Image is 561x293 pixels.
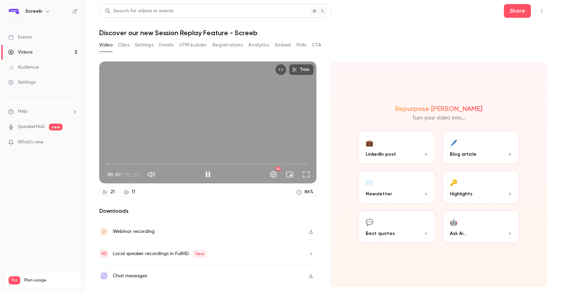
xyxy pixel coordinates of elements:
[366,217,373,227] div: 💬
[113,250,207,258] div: Local speaker recordings in FullHD
[536,5,547,16] button: Top Bar Actions
[24,278,77,283] span: Plan usage
[135,40,154,51] button: Settings
[113,227,155,236] div: Webinar recording
[275,40,291,51] button: Embed
[107,171,139,178] div: 00:02
[25,8,42,15] h6: Screeb
[9,6,19,17] img: Screeb
[118,40,129,51] button: Clips
[120,187,138,197] a: 11
[366,190,392,197] span: Newsletter
[357,130,436,165] button: 💼LinkedIn post
[304,189,313,196] div: 86 %
[266,168,280,181] button: Settings
[450,217,457,227] div: 🤖
[18,108,28,115] span: Help
[283,168,297,181] button: Turn on miniplayer
[179,40,207,51] button: UTM builder
[201,168,215,181] button: Pause
[8,64,39,71] div: Audience
[144,168,158,181] button: Mute
[113,272,147,280] div: Chat messages
[450,151,477,158] span: Blog article
[18,123,45,130] a: SpeakerHub
[276,167,280,171] div: HD
[8,49,32,56] div: Videos
[99,187,118,197] a: 21
[122,171,125,178] span: /
[442,170,520,204] button: 🔑Highlights
[450,190,472,197] span: Highlights
[395,104,482,113] h2: Repurpose [PERSON_NAME]
[275,64,286,75] button: Embed video
[442,210,520,244] button: 🤖Ask Ai...
[248,40,270,51] button: Analytics
[125,171,139,178] span: 52:27
[159,40,173,51] button: Emails
[450,137,457,148] div: 🖊️
[99,207,316,215] h2: Downloads
[366,177,373,187] div: ✉️
[193,250,207,258] span: New
[450,230,466,237] span: Ask Ai...
[8,108,77,115] li: help-dropdown-opener
[450,177,457,187] div: 🔑
[132,189,135,196] div: 11
[299,168,313,181] button: Full screen
[366,137,373,148] div: 💼
[212,40,243,51] button: Registrations
[18,139,43,146] span: What's new
[442,130,520,165] button: 🖊️Blog article
[357,210,436,244] button: 💬Best quotes
[99,40,113,51] button: Video
[297,40,306,51] button: Polls
[8,79,36,86] div: Settings
[49,124,63,130] span: new
[105,8,173,15] div: Search for videos or events
[110,189,115,196] div: 21
[107,171,121,178] span: 00:02
[357,170,436,204] button: ✉️Newsletter
[412,114,466,122] p: Turn your video into...
[99,29,547,37] h1: Discover our new Session Replay Feature - Screeb
[293,187,316,197] a: 86%
[504,4,531,18] button: Share
[366,151,396,158] span: LinkedIn post
[366,230,395,237] span: Best quotes
[69,139,77,145] iframe: Noticeable Trigger
[289,64,314,75] button: Trim
[312,40,321,51] button: CTA
[8,34,32,41] div: Events
[9,276,20,284] span: Pro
